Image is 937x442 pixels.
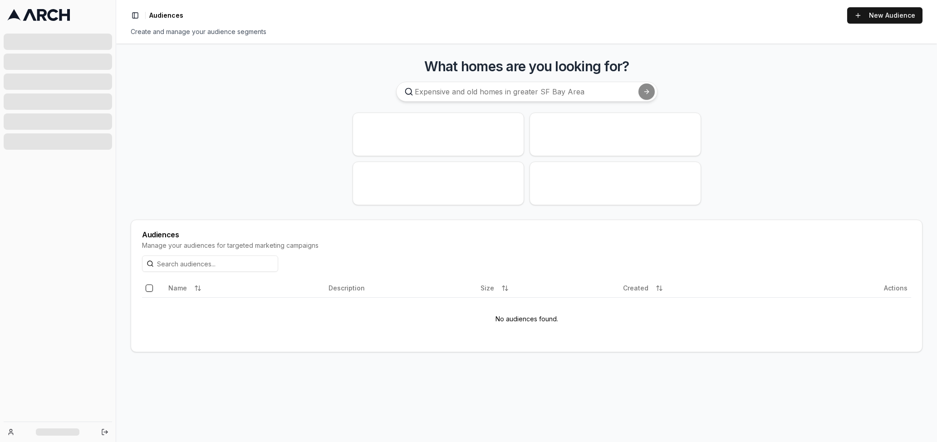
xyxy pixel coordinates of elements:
div: Manage your audiences for targeted marketing campaigns [142,241,911,250]
input: Search audiences... [142,255,278,272]
th: Actions [803,279,911,297]
a: New Audience [847,7,922,24]
span: Audiences [149,11,183,20]
input: Expensive and old homes in greater SF Bay Area [396,82,657,102]
div: Create and manage your audience segments [131,27,922,36]
div: Created [623,281,800,295]
nav: breadcrumb [149,11,183,20]
td: No audiences found. [142,297,911,341]
div: Size [481,281,616,295]
th: Description [325,279,477,297]
h3: What homes are you looking for? [131,58,922,74]
div: Name [168,281,321,295]
div: Audiences [142,231,911,238]
button: Log out [98,426,111,438]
